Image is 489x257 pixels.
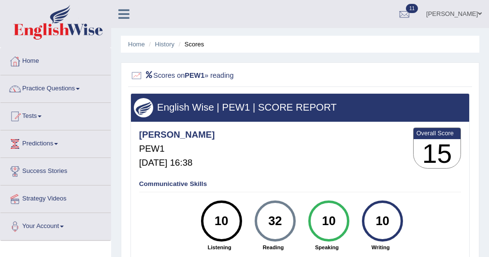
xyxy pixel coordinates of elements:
[128,41,145,48] a: Home
[417,129,458,137] b: Overall Score
[139,130,215,140] h4: [PERSON_NAME]
[414,139,461,169] h3: 15
[134,98,153,117] img: wings.png
[0,186,111,210] a: Strategy Videos
[139,181,461,188] h4: Communicative Skills
[139,144,215,154] h5: PEW1
[358,243,403,251] strong: Writing
[0,213,111,237] a: Your Account
[134,102,466,113] h3: English Wise | PEW1 | SCORE REPORT
[0,158,111,182] a: Success Stories
[206,204,236,239] div: 10
[367,204,397,239] div: 10
[406,4,418,13] span: 11
[185,71,204,79] b: PEW1
[0,130,111,155] a: Predictions
[314,204,344,239] div: 10
[250,243,296,251] strong: Reading
[130,70,341,82] h2: Scores on » reading
[197,243,242,251] strong: Listening
[139,158,215,168] h5: [DATE] 16:38
[0,48,111,72] a: Home
[176,40,204,49] li: Scores
[155,41,174,48] a: History
[260,204,290,239] div: 32
[304,243,349,251] strong: Speaking
[0,103,111,127] a: Tests
[0,75,111,100] a: Practice Questions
